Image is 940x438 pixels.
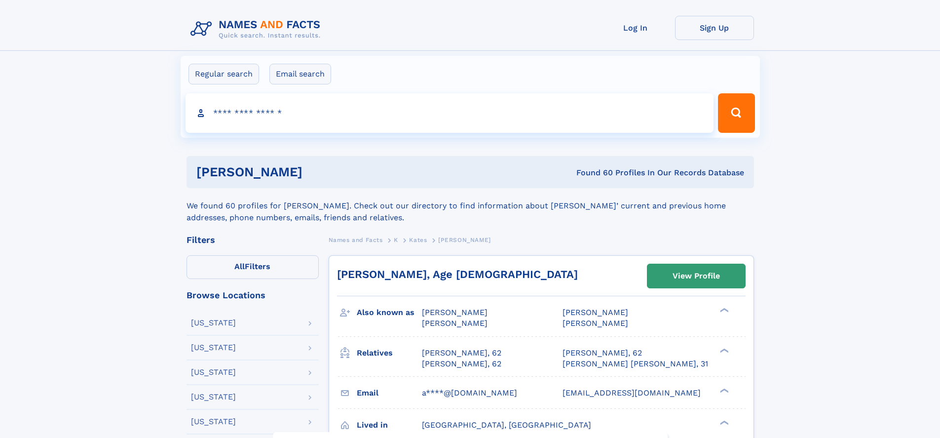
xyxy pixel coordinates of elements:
div: [US_STATE] [191,344,236,352]
input: search input [186,93,714,133]
a: [PERSON_NAME], 62 [422,358,501,369]
h3: Relatives [357,345,422,361]
div: [US_STATE] [191,418,236,426]
a: View Profile [647,264,745,288]
div: We found 60 profiles for [PERSON_NAME]. Check out our directory to find information about [PERSON... [187,188,754,224]
a: [PERSON_NAME], 62 [422,348,501,358]
a: [PERSON_NAME], 62 [563,348,642,358]
h3: Lived in [357,417,422,434]
div: ❯ [717,307,729,314]
div: View Profile [673,265,720,287]
a: Log In [596,16,675,40]
span: Kates [409,237,427,243]
a: Kates [409,234,427,246]
span: [EMAIL_ADDRESS][DOMAIN_NAME] [563,388,701,398]
h3: Email [357,385,422,401]
div: Browse Locations [187,291,319,300]
span: All [234,262,245,271]
a: Names and Facts [329,234,383,246]
span: [PERSON_NAME] [563,319,628,328]
div: ❯ [717,419,729,426]
a: [PERSON_NAME], Age [DEMOGRAPHIC_DATA] [337,268,578,280]
label: Regular search [188,64,259,84]
a: K [394,234,398,246]
span: [PERSON_NAME] [563,308,628,317]
a: Sign Up [675,16,754,40]
h3: Also known as [357,304,422,321]
span: [PERSON_NAME] [422,319,488,328]
h1: [PERSON_NAME] [196,166,440,178]
span: [GEOGRAPHIC_DATA], [GEOGRAPHIC_DATA] [422,420,591,430]
div: [US_STATE] [191,368,236,376]
div: Found 60 Profiles In Our Records Database [439,167,744,178]
div: [US_STATE] [191,393,236,401]
label: Filters [187,255,319,279]
div: ❯ [717,387,729,394]
div: ❯ [717,347,729,354]
span: K [394,237,398,243]
div: Filters [187,236,319,244]
button: Search Button [718,93,754,133]
img: Logo Names and Facts [187,16,329,42]
a: [PERSON_NAME] [PERSON_NAME], 31 [563,358,708,369]
span: [PERSON_NAME] [422,308,488,317]
label: Email search [269,64,331,84]
div: [US_STATE] [191,319,236,327]
span: [PERSON_NAME] [438,237,491,243]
